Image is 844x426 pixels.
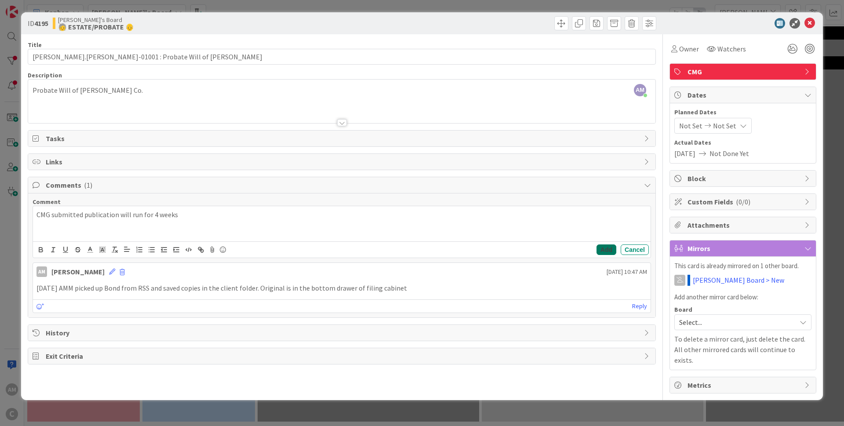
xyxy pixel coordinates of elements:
[674,334,811,365] p: To delete a mirror card, just delete the card. All other mirrored cards will continue to exists.
[58,23,134,30] b: 🧓 ESTATE/PROBATE 👴
[607,267,647,277] span: [DATE] 10:47 AM
[679,316,792,328] span: Select...
[674,261,811,271] p: This card is already mirrored on 1 other board.
[621,244,649,255] button: Cancel
[46,157,640,167] span: Links
[674,108,811,117] span: Planned Dates
[688,243,800,254] span: Mirrors
[28,41,42,49] label: Title
[693,275,784,285] a: [PERSON_NAME] Board > New
[84,181,92,189] span: ( 1 )
[28,71,62,79] span: Description
[58,16,134,23] span: [PERSON_NAME]'s Board
[33,85,651,95] p: Probate Will of [PERSON_NAME] Co.
[36,266,47,277] div: AM
[46,180,640,190] span: Comments
[688,220,800,230] span: Attachments
[674,292,811,302] p: Add another mirror card below:
[634,84,646,96] span: AM
[679,44,699,54] span: Owner
[33,198,61,206] span: Comment
[51,266,105,277] div: [PERSON_NAME]
[28,18,48,29] span: ID
[688,90,800,100] span: Dates
[34,19,48,28] b: 4195
[713,120,736,131] span: Not Set
[674,148,695,159] span: [DATE]
[674,138,811,147] span: Actual Dates
[36,210,647,220] p: CMG submitted publication will run for 4 weeks
[688,197,800,207] span: Custom Fields
[688,380,800,390] span: Metrics
[28,49,656,65] input: type card name here...
[36,283,647,293] p: [DATE] AMM picked up Bond from RSS and saved copies in the client folder. Original is in the bott...
[736,197,750,206] span: ( 0/0 )
[46,133,640,144] span: Tasks
[717,44,746,54] span: Watchers
[688,173,800,184] span: Block
[632,301,647,312] a: Reply
[46,351,640,361] span: Exit Criteria
[597,244,616,255] button: Add
[709,148,749,159] span: Not Done Yet
[674,306,692,313] span: Board
[688,66,800,77] span: CMG
[46,328,640,338] span: History
[679,120,702,131] span: Not Set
